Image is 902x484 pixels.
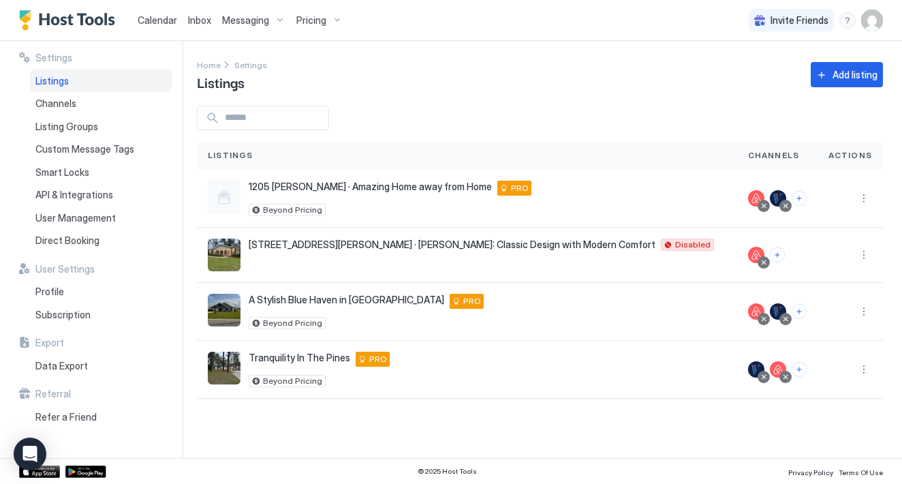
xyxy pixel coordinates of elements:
a: Listings [30,70,172,93]
a: Calendar [138,13,177,27]
a: Google Play Store [65,466,106,478]
a: Profile [30,280,172,303]
div: menu [839,12,856,29]
span: Listings [197,72,245,92]
button: More options [856,247,872,263]
span: Messaging [222,14,269,27]
span: Smart Locks [35,166,89,179]
span: User Settings [35,263,95,275]
a: Refer a Friend [30,406,172,429]
span: A Stylish Blue Haven in [GEOGRAPHIC_DATA] [249,294,444,306]
span: Listings [35,75,69,87]
a: Subscription [30,303,172,327]
a: Custom Message Tags [30,138,172,161]
a: Smart Locks [30,161,172,184]
a: Listing Groups [30,115,172,138]
span: Listing Groups [35,121,98,133]
span: PRO [511,182,529,194]
span: Data Export [35,360,88,372]
span: Subscription [35,309,91,321]
span: Home [197,60,221,70]
div: menu [856,190,872,207]
span: Custom Message Tags [35,143,134,155]
a: User Management [30,207,172,230]
div: User profile [861,10,883,31]
a: Channels [30,92,172,115]
div: Breadcrumb [234,57,267,72]
div: menu [856,303,872,320]
span: Channels [748,149,800,162]
div: Add listing [833,67,877,82]
span: © 2025 Host Tools [418,467,477,476]
span: PRO [369,353,387,365]
a: Inbox [188,13,211,27]
a: Privacy Policy [788,464,833,479]
span: Terms Of Use [839,468,883,477]
div: listing image [208,352,240,384]
span: [STREET_ADDRESS][PERSON_NAME] · [PERSON_NAME]: Classic Design with Modern Comfort [249,239,655,251]
div: listing image [208,294,240,327]
div: listing image [208,239,240,271]
a: Data Export [30,354,172,378]
a: Direct Booking [30,229,172,252]
span: PRO [463,295,481,307]
button: Connect channels [792,191,807,206]
button: Connect channels [792,304,807,319]
span: Settings [234,60,267,70]
span: Inbox [188,14,211,26]
a: Host Tools Logo [19,10,121,31]
button: Add listing [811,62,883,87]
button: Connect channels [792,362,807,377]
button: More options [856,190,872,207]
span: Referral [35,388,71,400]
div: Breadcrumb [197,57,221,72]
span: Direct Booking [35,235,99,247]
span: Settings [35,52,72,64]
span: Export [35,337,64,349]
span: Calendar [138,14,177,26]
div: menu [856,361,872,378]
span: User Management [35,212,116,224]
span: Listings [208,149,253,162]
div: Open Intercom Messenger [14,438,46,470]
span: Tranquility In The Pines [249,352,350,364]
span: Privacy Policy [788,468,833,477]
a: Terms Of Use [839,464,883,479]
input: Input Field [219,106,328,130]
a: Settings [234,57,267,72]
a: App Store [19,466,60,478]
button: Connect channels [770,247,785,262]
span: Actions [828,149,872,162]
span: Refer a Friend [35,411,97,423]
button: More options [856,361,872,378]
span: Invite Friends [771,14,828,27]
span: Profile [35,286,64,298]
span: 1205 [PERSON_NAME] · Amazing Home away from Home [249,181,492,193]
span: Pricing [296,14,326,27]
a: API & Integrations [30,183,172,207]
a: Home [197,57,221,72]
span: API & Integrations [35,189,113,201]
span: Channels [35,97,76,110]
div: menu [856,247,872,263]
button: More options [856,303,872,320]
